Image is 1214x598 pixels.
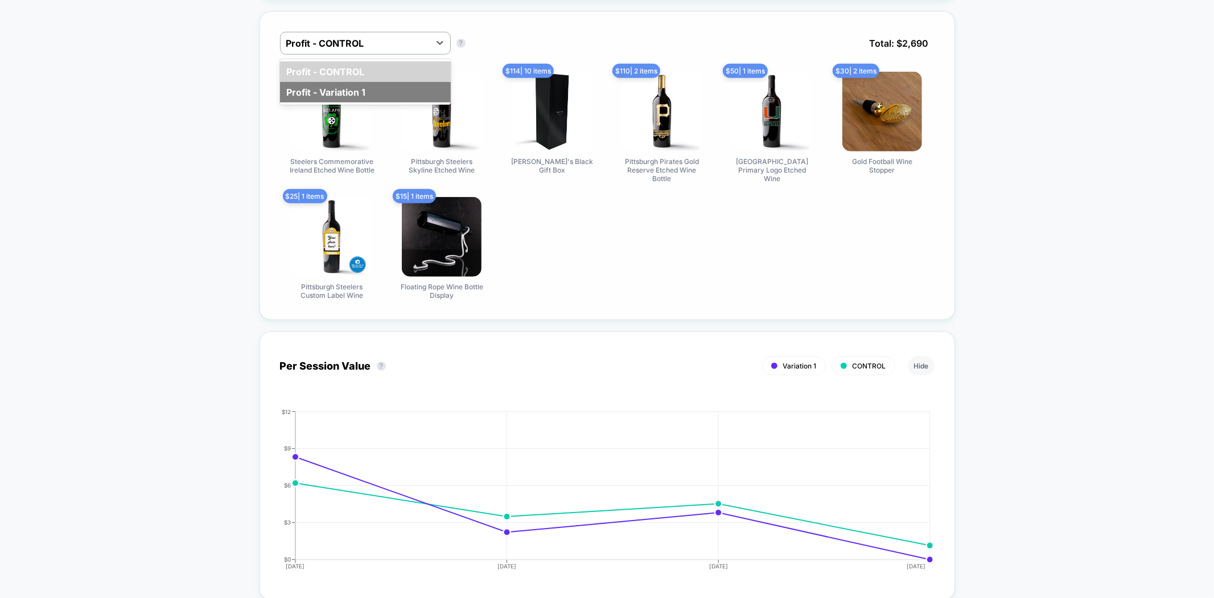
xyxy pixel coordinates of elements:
img: Pittsburgh Steelers Skyline Etched Wine [402,72,482,151]
img: Pittsburgh Steelers Custom Label Wine [292,197,372,277]
span: Total: $ 2,690 [864,32,935,55]
tspan: [DATE] [709,563,728,570]
span: Pittsburgh Pirates Gold Reserve Etched Wine Bottle [619,157,705,183]
tspan: $6 [284,482,291,489]
span: $ 30 | 2 items [833,64,879,78]
span: [PERSON_NAME]'s Black Gift Box [509,157,595,174]
img: Mano's Black Gift Box [512,72,592,151]
tspan: $0 [284,556,291,563]
span: $ 25 | 1 items [283,189,327,203]
tspan: $9 [284,445,291,452]
img: Pittsburgh Pirates Gold Reserve Etched Wine Bottle [622,72,702,151]
button: Hide [908,357,935,375]
tspan: [DATE] [286,563,304,570]
div: PER_SESSION_VALUE [269,409,923,580]
span: $ 114 | 10 items [503,64,554,78]
button: ? [456,39,466,48]
img: Floating Rope Wine Bottle Display [402,197,482,277]
tspan: $3 [284,519,291,526]
span: Pittsburgh Steelers Custom Label Wine [289,282,375,300]
span: Steelers Commemorative Ireland Etched Wine Bottle [289,157,375,174]
img: University of Miami Primary Logo Etched Wine [732,72,812,151]
span: Pittsburgh Steelers Skyline Etched Wine [399,157,484,174]
tspan: [DATE] [907,563,926,570]
span: Variation 1 [783,362,817,370]
img: Gold Football Wine Stopper [842,72,922,151]
span: [GEOGRAPHIC_DATA] Primary Logo Etched Wine [729,157,814,183]
span: $ 110 | 2 items [612,64,660,78]
img: Steelers Commemorative Ireland Etched Wine Bottle [292,72,372,151]
button: ? [377,362,386,371]
span: $ 15 | 1 items [393,189,436,203]
span: Gold Football Wine Stopper [839,157,925,174]
span: CONTROL [853,362,886,370]
tspan: [DATE] [497,563,516,570]
div: Profit - Variation 1 [280,82,451,103]
tspan: $12 [282,408,291,415]
div: Profit - CONTROL [280,62,451,82]
span: $ 50 | 1 items [723,64,768,78]
span: Floating Rope Wine Bottle Display [399,282,484,300]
